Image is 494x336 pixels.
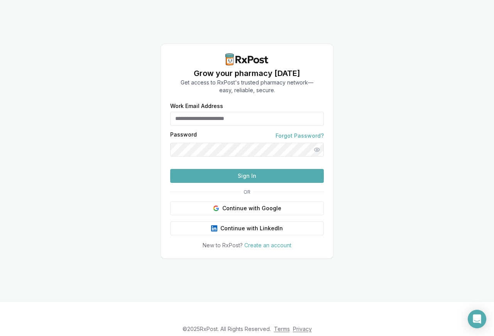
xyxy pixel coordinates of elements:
[244,242,291,248] a: Create an account
[181,68,313,79] h1: Grow your pharmacy [DATE]
[170,221,324,235] button: Continue with LinkedIn
[211,225,217,231] img: LinkedIn
[213,205,219,211] img: Google
[222,53,272,66] img: RxPost Logo
[170,103,324,109] label: Work Email Address
[203,242,243,248] span: New to RxPost?
[274,326,290,332] a: Terms
[170,169,324,183] button: Sign In
[310,143,324,157] button: Show password
[181,79,313,94] p: Get access to RxPost's trusted pharmacy network— easy, reliable, secure.
[240,189,254,195] span: OR
[276,132,324,140] a: Forgot Password?
[170,132,197,140] label: Password
[468,310,486,328] div: Open Intercom Messenger
[293,326,312,332] a: Privacy
[170,201,324,215] button: Continue with Google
